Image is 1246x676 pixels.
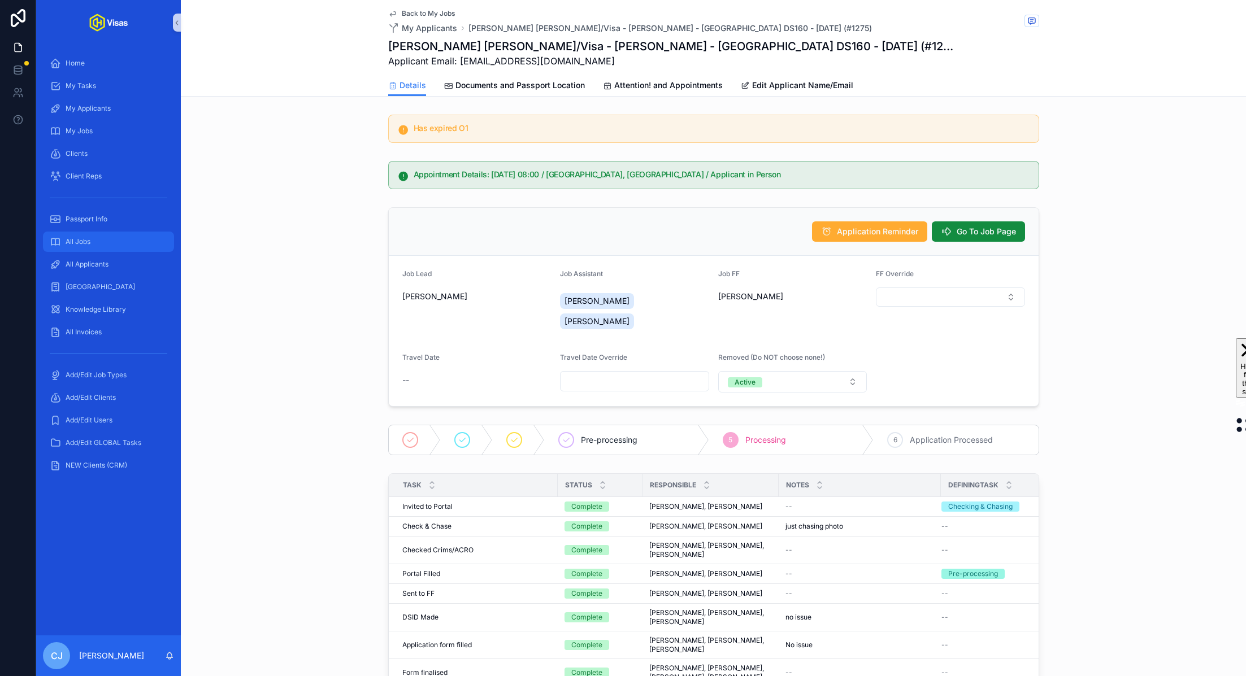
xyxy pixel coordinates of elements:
div: Complete [571,612,602,622]
span: Passport Info [66,215,107,224]
div: Complete [571,569,602,579]
span: All Invoices [66,328,102,337]
span: Pre-processing [581,434,637,446]
span: My Tasks [66,81,96,90]
span: Removed (Do NOT choose none!) [718,353,825,361]
span: My Applicants [66,104,111,113]
a: Knowledge Library [43,299,174,320]
span: Portal Filled [402,569,440,578]
span: Responsible [650,481,696,490]
button: Go To Job Page [932,221,1025,242]
img: App logo [89,14,128,32]
span: [PERSON_NAME], [PERSON_NAME], [PERSON_NAME] [649,608,772,626]
a: My Tasks [43,76,174,96]
span: Notes [786,481,809,490]
span: [PERSON_NAME], [PERSON_NAME] [649,589,762,598]
span: Back to My Jobs [402,9,455,18]
span: Job Lead [402,269,432,278]
div: Complete [571,521,602,531]
span: [PERSON_NAME] [402,291,467,302]
a: Home [43,53,174,73]
div: Complete [571,501,602,512]
a: Client Reps [43,166,174,186]
span: NEW Clients (CRM) [66,461,127,470]
span: -- [785,569,792,578]
span: Job Assistant [560,269,603,278]
span: -- [941,589,948,598]
span: Check & Chase [402,522,451,531]
button: Application Reminder [812,221,927,242]
span: Edit Applicant Name/Email [752,80,853,91]
h1: [PERSON_NAME] [PERSON_NAME]/Visa - [PERSON_NAME] - [GEOGRAPHIC_DATA] DS160 - [DATE] (#1275) [388,38,954,54]
span: Add/Edit GLOBAL Tasks [66,438,141,447]
span: -- [785,546,792,555]
div: Active [735,377,756,387]
span: -- [941,640,948,649]
a: Add/Edit Job Types [43,365,174,385]
span: Applicant Email: [EMAIL_ADDRESS][DOMAIN_NAME] [388,54,954,68]
a: Add/Edit Clients [43,387,174,408]
div: Complete [571,640,602,650]
span: just chasing photo [785,522,843,531]
a: Passport Info [43,209,174,229]
span: FF Override [876,269,914,278]
span: Task [403,481,422,490]
p: [PERSON_NAME] [79,650,144,661]
span: Checked Crims/ACRO [402,546,474,555]
a: My Applicants [43,98,174,119]
span: Add/Edit Job Types [66,370,127,380]
a: All Invoices [43,322,174,342]
span: [PERSON_NAME], [PERSON_NAME], [PERSON_NAME] [649,636,772,654]
a: NEW Clients (CRM) [43,455,174,476]
h5: Appointment Details: 10/09/2025 08:00 / London, UK / Applicant in Person [414,171,1030,178]
a: Add/Edit GLOBAL Tasks [43,433,174,453]
span: Invited to Portal [402,502,453,511]
a: My Jobs [43,121,174,141]
div: Checking & Chasing [948,501,1013,512]
span: [PERSON_NAME] [565,316,629,327]
span: [GEOGRAPHIC_DATA] [66,282,135,291]
h5: Has expired O1 [414,124,1030,132]
span: Application form filled [402,640,472,649]
span: Processing [745,434,786,446]
span: My Jobs [66,127,93,136]
a: My Applicants [388,23,457,34]
span: [PERSON_NAME] [718,291,783,302]
a: Add/Edit Users [43,410,174,430]
span: 5 [728,435,732,444]
span: Add/Edit Users [66,416,112,425]
a: All Applicants [43,254,174,274]
span: Clients [66,149,88,158]
span: DefiningTask [948,481,998,490]
div: Complete [571,588,602,599]
a: Edit Applicant Name/Email [741,75,853,98]
span: DSID Made [402,613,439,622]
span: -- [785,589,792,598]
span: [PERSON_NAME], [PERSON_NAME] [649,502,762,511]
span: Documents and Passport Location [455,80,585,91]
span: CJ [51,649,63,662]
a: Documents and Passport Location [444,75,585,98]
a: [GEOGRAPHIC_DATA] [43,277,174,297]
a: Clients [43,143,174,164]
a: [PERSON_NAME] [PERSON_NAME]/Visa - [PERSON_NAME] - [GEOGRAPHIC_DATA] DS160 - [DATE] (#1275) [468,23,872,34]
span: No issue [785,640,813,649]
span: Application Processed [910,434,993,446]
span: Go To Job Page [957,226,1016,237]
span: no issue [785,613,811,622]
span: Sent to FF [402,589,435,598]
span: -- [941,546,948,555]
span: Details [400,80,426,91]
span: Attention! and Appointments [614,80,723,91]
span: Status [565,481,592,490]
span: [PERSON_NAME], [PERSON_NAME], [PERSON_NAME] [649,541,772,559]
span: All Jobs [66,237,90,246]
span: -- [785,502,792,511]
button: Select Button [718,371,867,392]
span: Add/Edit Clients [66,393,116,402]
span: Client Reps [66,172,102,181]
a: Back to My Jobs [388,9,455,18]
span: -- [941,613,948,622]
span: [PERSON_NAME], [PERSON_NAME] [649,522,762,531]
